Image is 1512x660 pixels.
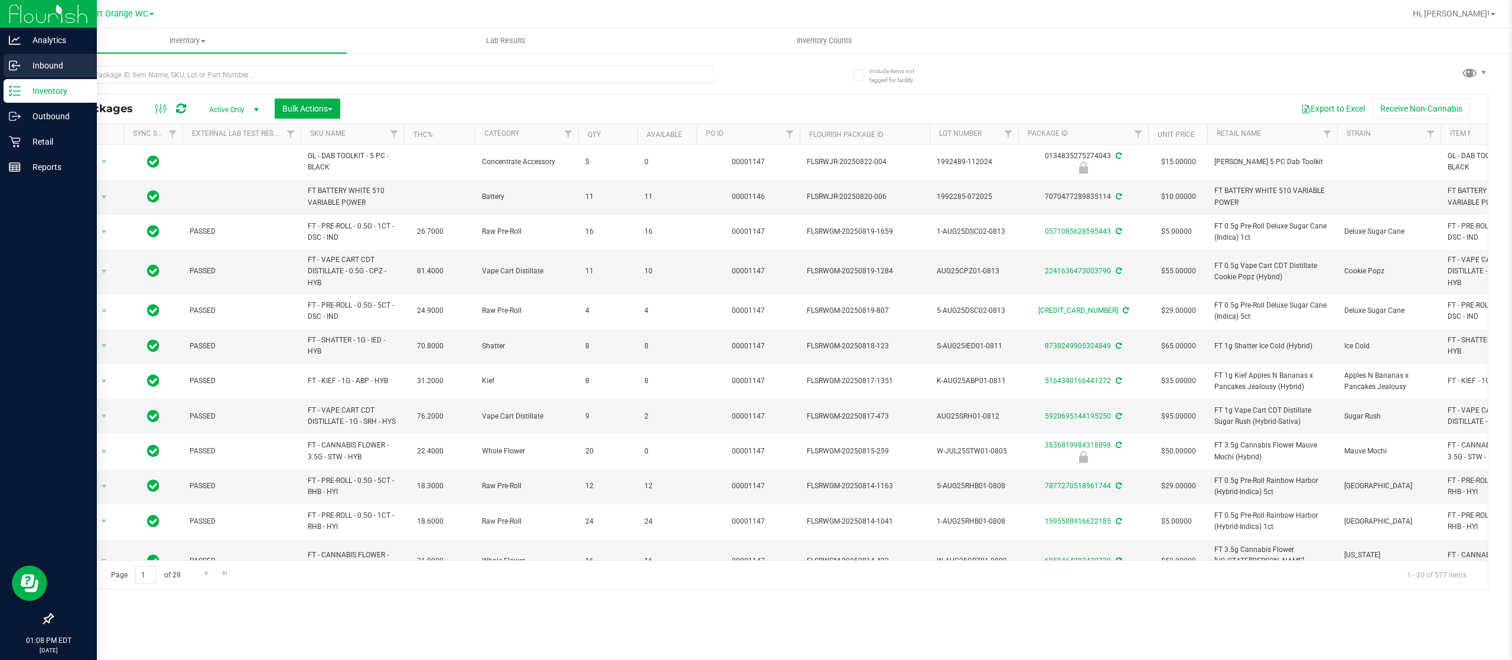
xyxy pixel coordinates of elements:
a: 00001147 [732,447,765,455]
a: Available [647,130,682,139]
span: 22.4000 [411,443,449,460]
span: FT 0.5g Vape Cart CDT Distillate Cookie Popz (Hybrid) [1214,260,1330,283]
span: FT 1g Shatter Ice Cold (Hybrid) [1214,341,1330,352]
a: Unit Price [1158,130,1195,139]
a: Filter [999,124,1018,144]
span: Vape Cart Distillate [482,411,571,422]
span: 10 [644,266,689,277]
a: PO ID [706,129,724,138]
span: Sync from Compliance System [1114,557,1122,565]
span: select [97,513,112,530]
span: In Sync [147,188,159,205]
a: 5920695144195250 [1045,412,1111,420]
span: select [97,303,112,319]
a: 00001147 [732,158,765,166]
span: PASSED [190,556,294,567]
span: Raw Pre-Roll [482,481,571,492]
a: 00001147 [732,306,765,315]
p: Reports [21,160,92,174]
a: 00001147 [732,377,765,385]
span: Include items not tagged for facility [869,67,928,84]
a: 6859464283430738 [1045,557,1111,565]
span: 5 [585,156,630,168]
span: FT 1g Vape Cart CDT Distillate Sugar Rush (Hybrid-Sativa) [1214,405,1330,427]
span: Lab Results [470,35,542,46]
span: GL - DAB TOOLKIT - 5 PC - BLACK [308,151,397,173]
span: 11 [585,191,630,202]
span: Sync from Compliance System [1121,306,1129,315]
a: 3536819984318898 [1045,441,1111,449]
span: 20 [585,446,630,457]
span: K-AUG25ABP01-0811 [937,375,1011,387]
a: Package ID [1028,129,1068,138]
span: [PERSON_NAME] 5 PC Dab Toolkit [1214,156,1330,168]
span: select [97,338,112,354]
span: Apples N Bananas x Pancakes Jealousy [1344,370,1433,393]
inline-svg: Reports [9,161,21,173]
span: 5-AUG25DSC02-0813 [937,305,1011,316]
span: 1992285-072025 [937,191,1011,202]
a: Item Name [1450,129,1488,138]
span: Hi, [PERSON_NAME]! [1413,9,1490,18]
span: 0 [644,156,689,168]
span: 5-AUG25RHB01-0808 [937,481,1011,492]
a: 00001147 [732,557,765,565]
a: 00001147 [732,412,765,420]
p: Retail [21,135,92,149]
span: FLSRWGM-20250814-422 [807,556,923,567]
span: FLSRWGM-20250818-123 [807,341,923,352]
span: FLSRWGM-20250814-1041 [807,516,923,527]
span: FT BATTERY WHITE 510 VARIABLE POWER [1214,185,1330,208]
inline-svg: Retail [9,136,21,148]
span: PASSED [190,266,294,277]
span: 31.2000 [411,373,449,390]
span: FLSRWGM-20250817-1351 [807,375,923,387]
span: select [97,553,112,569]
span: 70.8000 [411,338,449,355]
p: Analytics [21,33,92,47]
span: Inventory [28,35,347,46]
a: 5164340166441272 [1045,377,1111,385]
span: 24.9000 [411,302,449,319]
span: 81.4000 [411,263,449,280]
span: In Sync [147,302,159,319]
span: 4 [644,305,689,316]
span: Inventory Counts [781,35,868,46]
span: Bulk Actions [282,104,333,113]
span: FT - VAPE CART CDT DISTILLATE - 0.5G - CPZ - HYB [308,254,397,289]
span: 8 [585,341,630,352]
a: Category [484,129,519,138]
span: Sync from Compliance System [1114,227,1122,236]
a: THC% [413,130,433,139]
a: 00001147 [732,227,765,236]
button: Export to Excel [1293,99,1373,119]
a: Filter [1318,124,1337,144]
span: $29.00000 [1155,302,1202,319]
span: 16 [585,226,630,237]
a: Retail Name [1217,129,1261,138]
span: 24 [644,516,689,527]
span: In Sync [147,513,159,530]
span: 8 [644,375,689,387]
a: 8738249905324849 [1045,342,1111,350]
a: Filter [1421,124,1441,144]
span: Raw Pre-Roll [482,226,571,237]
span: Whole Flower [482,556,571,567]
span: FT 0.5g Pre-Roll Deluxe Sugar Cane (Indica) 1ct [1214,221,1330,243]
span: FLSRWJR-20250820-006 [807,191,923,202]
span: Page of 29 [101,566,190,584]
span: 0 [644,446,689,457]
span: In Sync [147,478,159,494]
span: 26.7000 [411,223,449,240]
span: PASSED [190,516,294,527]
span: Sync from Compliance System [1114,152,1122,160]
span: 18.6000 [411,513,449,530]
span: 18.3000 [411,478,449,495]
a: Go to the next page [198,566,215,581]
span: In Sync [147,373,159,389]
span: FLSRWJR-20250822-004 [807,156,923,168]
p: [DATE] [5,646,92,655]
span: FT - CANNABIS FLOWER - 3.5G - STW - HYB [308,440,397,462]
span: Sync from Compliance System [1114,192,1122,201]
span: 16 [585,556,630,567]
